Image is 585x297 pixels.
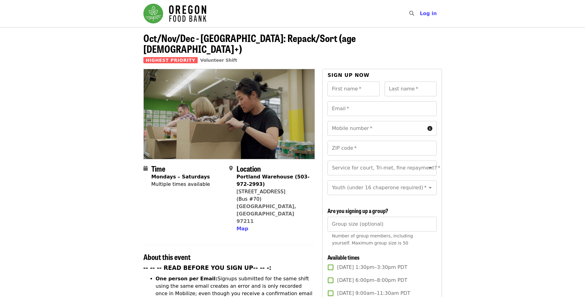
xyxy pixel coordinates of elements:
a: Volunteer Shift [200,58,237,63]
i: search icon [409,10,414,16]
span: [DATE] 9:00am–11:30am PDT [337,290,410,297]
span: Highest Priority [143,57,198,63]
strong: Mondays – Saturdays [151,174,210,180]
button: Open [426,183,435,192]
div: (Bus #70) [237,195,310,203]
button: Map [237,225,248,232]
span: Sign up now [328,72,369,78]
span: Oct/Nov/Dec - [GEOGRAPHIC_DATA]: Repack/Sort (age [DEMOGRAPHIC_DATA]+) [143,31,356,56]
span: About this event [143,251,191,262]
span: Location [237,163,261,174]
strong: -- -- -- READ BEFORE YOU SIGN UP-- -- -: [143,265,272,271]
input: Email [328,101,436,116]
span: Log in [420,10,437,16]
strong: Portland Warehouse (503-972-2993) [237,174,310,187]
input: First name [328,82,380,96]
button: Open [426,164,435,172]
i: calendar icon [143,165,148,171]
input: ZIP code [328,141,436,156]
span: Number of group members, including yourself. Maximum group size is 50 [332,233,413,245]
span: Are you signing up a group? [328,207,388,215]
input: Mobile number [328,121,425,136]
img: Oct/Nov/Dec - Portland: Repack/Sort (age 8+) organized by Oregon Food Bank [144,69,315,159]
span: Available times [328,253,360,261]
i: map-marker-alt icon [229,165,233,171]
input: [object Object] [328,217,436,232]
button: Log in [415,7,442,20]
strong: One person per Email: [156,276,218,282]
input: Search [418,6,423,21]
span: [DATE] 1:30pm–3:30pm PDT [337,264,407,271]
div: [STREET_ADDRESS] [237,188,310,195]
span: [DATE] 6:00pm–8:00pm PDT [337,277,407,284]
i: circle-info icon [427,126,432,132]
input: Last name [385,82,437,96]
div: Multiple times available [151,181,210,188]
a: [GEOGRAPHIC_DATA], [GEOGRAPHIC_DATA] 97211 [237,203,296,224]
span: Time [151,163,165,174]
span: Map [237,226,248,232]
img: Oregon Food Bank - Home [143,4,206,23]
